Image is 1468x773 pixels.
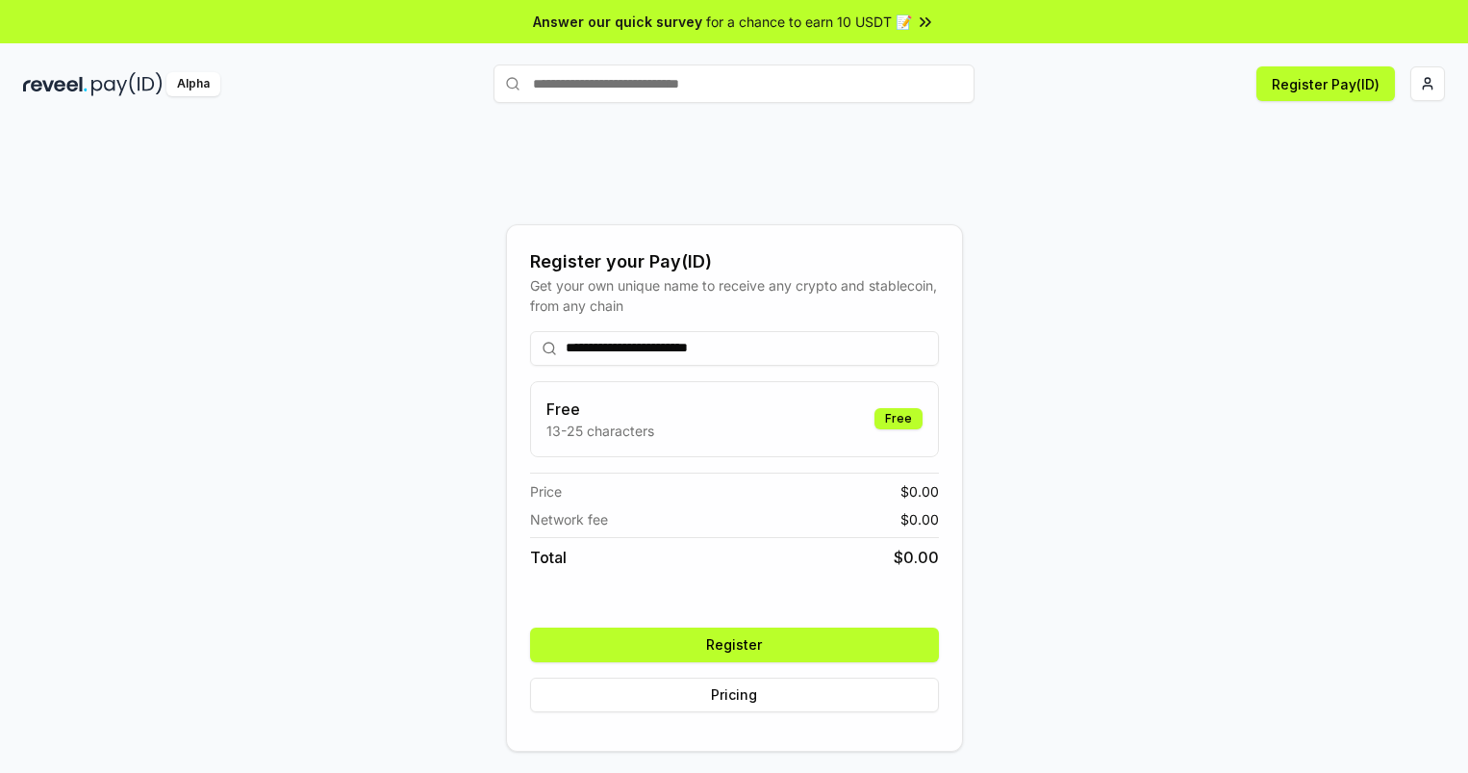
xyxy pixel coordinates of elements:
[23,72,88,96] img: reveel_dark
[530,248,939,275] div: Register your Pay(ID)
[530,628,939,662] button: Register
[530,481,562,502] span: Price
[530,509,608,529] span: Network fee
[546,421,654,441] p: 13-25 characters
[894,546,939,569] span: $ 0.00
[900,509,939,529] span: $ 0.00
[530,678,939,712] button: Pricing
[530,546,567,569] span: Total
[874,408,923,429] div: Free
[166,72,220,96] div: Alpha
[530,275,939,316] div: Get your own unique name to receive any crypto and stablecoin, from any chain
[91,72,163,96] img: pay_id
[1256,66,1395,101] button: Register Pay(ID)
[706,12,912,32] span: for a chance to earn 10 USDT 📝
[533,12,702,32] span: Answer our quick survey
[900,481,939,502] span: $ 0.00
[546,398,654,421] h3: Free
